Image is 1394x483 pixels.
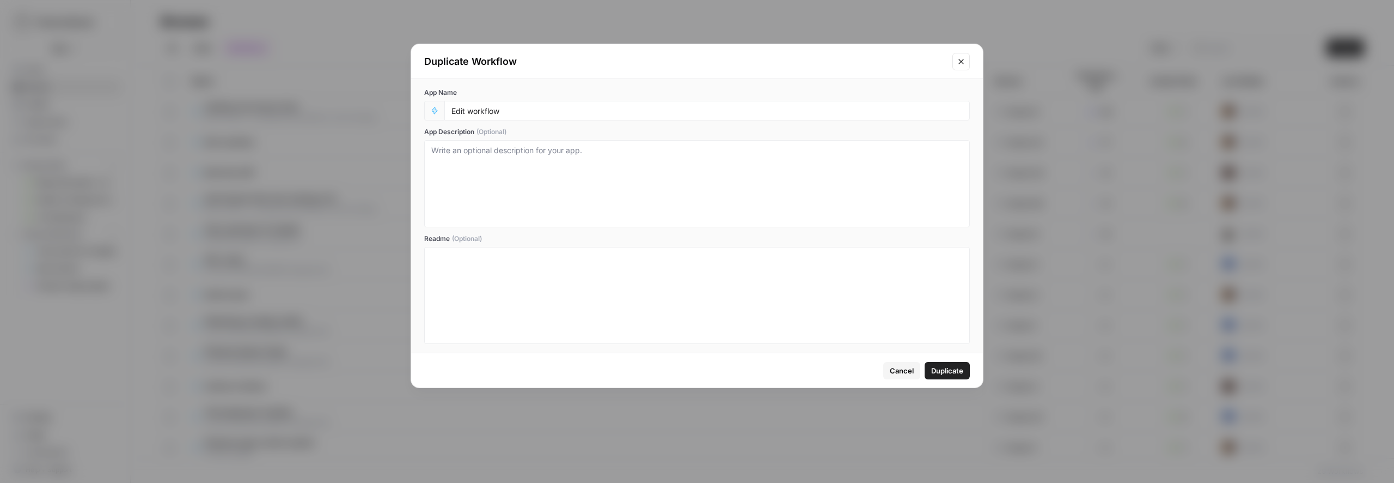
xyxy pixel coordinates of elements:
[424,88,970,98] label: App Name
[931,365,963,376] span: Duplicate
[452,234,482,244] span: (Optional)
[890,365,914,376] span: Cancel
[883,362,920,379] button: Cancel
[476,127,506,137] span: (Optional)
[424,54,946,69] div: Duplicate Workflow
[424,127,970,137] label: App Description
[925,362,970,379] button: Duplicate
[952,53,970,70] button: Close modal
[451,106,963,116] input: Untitled
[424,234,970,244] label: Readme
